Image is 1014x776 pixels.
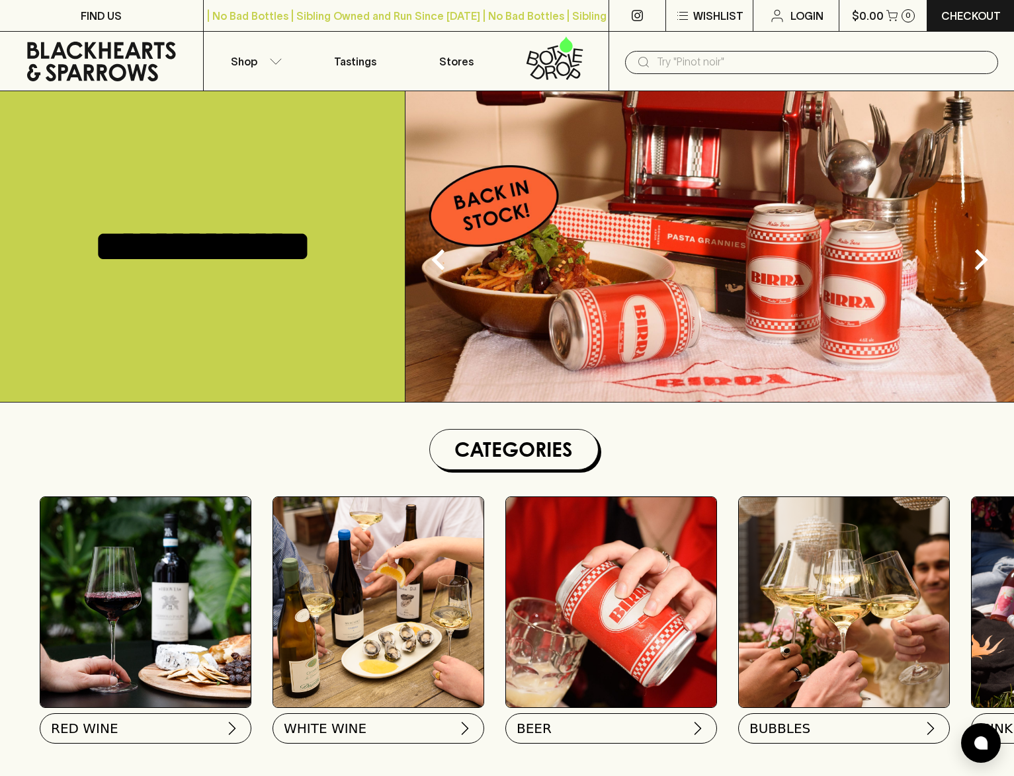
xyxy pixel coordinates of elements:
p: Shop [231,54,257,69]
img: bubble-icon [974,736,988,750]
p: Tastings [334,54,376,69]
button: RED WINE [40,713,251,744]
span: WHITE WINE [284,719,366,738]
input: Try "Pinot noir" [657,52,988,73]
p: 0 [906,12,911,19]
p: FIND US [81,8,122,24]
span: BUBBLES [749,719,810,738]
img: optimise [405,91,1014,402]
img: BIRRA_GOOD-TIMES_INSTA-2 1/optimise?auth=Mjk3MjY0ODMzMw__ [506,497,716,707]
h1: Categories [435,435,593,464]
a: Tastings [305,32,406,91]
img: chevron-right.svg [690,720,706,736]
img: chevron-right.svg [923,720,939,736]
button: Next [954,233,1007,286]
button: BUBBLES [738,713,950,744]
button: WHITE WINE [273,713,484,744]
img: 2022_Festive_Campaign_INSTA-16 1 [739,497,949,707]
p: Checkout [941,8,1001,24]
img: Red Wine Tasting [40,497,251,707]
button: Shop [204,32,305,91]
p: Wishlist [693,8,743,24]
img: chevron-right.svg [224,720,240,736]
button: Previous [412,233,465,286]
p: Stores [439,54,474,69]
span: BEER [517,719,552,738]
p: $0.00 [852,8,884,24]
a: Stores [406,32,507,91]
span: RED WINE [51,719,118,738]
button: BEER [505,713,717,744]
p: Login [790,8,824,24]
img: optimise [273,497,484,707]
img: chevron-right.svg [457,720,473,736]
